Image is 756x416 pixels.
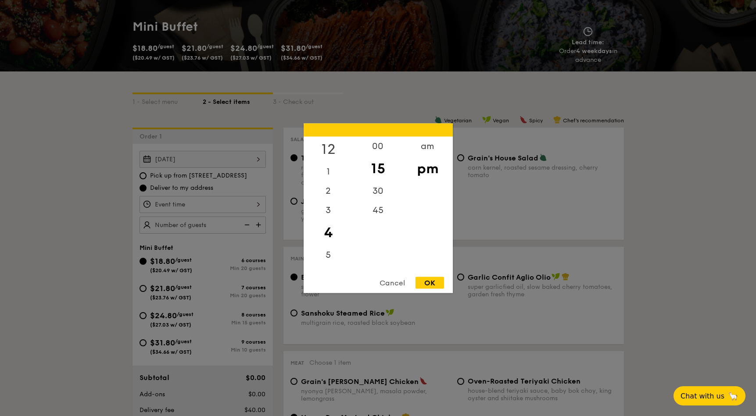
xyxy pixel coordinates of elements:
[304,136,353,162] div: 12
[304,181,353,200] div: 2
[304,200,353,220] div: 3
[353,181,403,200] div: 30
[681,392,724,400] span: Chat with us
[304,245,353,264] div: 5
[403,136,452,156] div: am
[403,156,452,181] div: pm
[353,156,403,181] div: 15
[371,277,414,288] div: Cancel
[353,136,403,156] div: 00
[416,277,444,288] div: OK
[728,391,738,401] span: 🦙
[304,162,353,181] div: 1
[304,220,353,245] div: 4
[353,200,403,220] div: 45
[304,264,353,284] div: 6
[674,386,745,405] button: Chat with us🦙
